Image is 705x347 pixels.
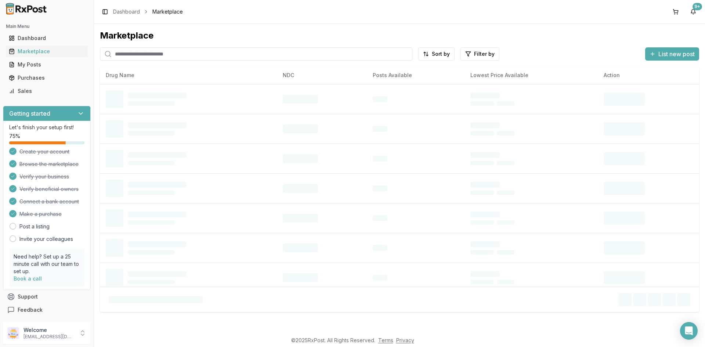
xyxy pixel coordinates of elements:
[6,58,88,71] a: My Posts
[645,47,699,61] button: List new post
[14,275,42,282] a: Book a call
[3,85,91,97] button: Sales
[6,71,88,84] a: Purchases
[19,210,62,218] span: Make a purchase
[19,148,69,155] span: Create your account
[19,235,73,243] a: Invite your colleagues
[152,8,183,15] span: Marketplace
[6,84,88,98] a: Sales
[113,8,183,15] nav: breadcrumb
[3,59,91,71] button: My Posts
[277,66,367,84] th: NDC
[3,72,91,84] button: Purchases
[687,6,699,18] button: 9+
[432,50,450,58] span: Sort by
[100,30,699,41] div: Marketplace
[6,32,88,45] a: Dashboard
[9,109,50,118] h3: Getting started
[9,74,85,82] div: Purchases
[3,303,91,317] button: Feedback
[6,24,88,29] h2: Main Menu
[19,173,69,180] span: Verify your business
[19,185,79,193] span: Verify beneficial owners
[7,327,19,339] img: User avatar
[9,124,84,131] p: Let's finish your setup first!
[460,47,499,61] button: Filter by
[113,8,140,15] a: Dashboard
[9,61,85,68] div: My Posts
[3,290,91,303] button: Support
[19,198,79,205] span: Connect a bank account
[474,50,495,58] span: Filter by
[9,48,85,55] div: Marketplace
[645,51,699,58] a: List new post
[658,50,695,58] span: List new post
[378,337,393,343] a: Terms
[23,326,75,334] p: Welcome
[3,32,91,44] button: Dashboard
[418,47,455,61] button: Sort by
[9,133,20,140] span: 75 %
[19,223,50,230] a: Post a listing
[3,46,91,57] button: Marketplace
[9,87,85,95] div: Sales
[693,3,702,10] div: 9+
[19,160,79,168] span: Browse the marketplace
[464,66,598,84] th: Lowest Price Available
[9,35,85,42] div: Dashboard
[14,253,80,275] p: Need help? Set up a 25 minute call with our team to set up.
[100,66,277,84] th: Drug Name
[18,306,43,314] span: Feedback
[23,334,75,340] p: [EMAIL_ADDRESS][DOMAIN_NAME]
[6,45,88,58] a: Marketplace
[367,66,464,84] th: Posts Available
[396,337,414,343] a: Privacy
[680,322,698,340] div: Open Intercom Messenger
[598,66,699,84] th: Action
[3,3,50,15] img: RxPost Logo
